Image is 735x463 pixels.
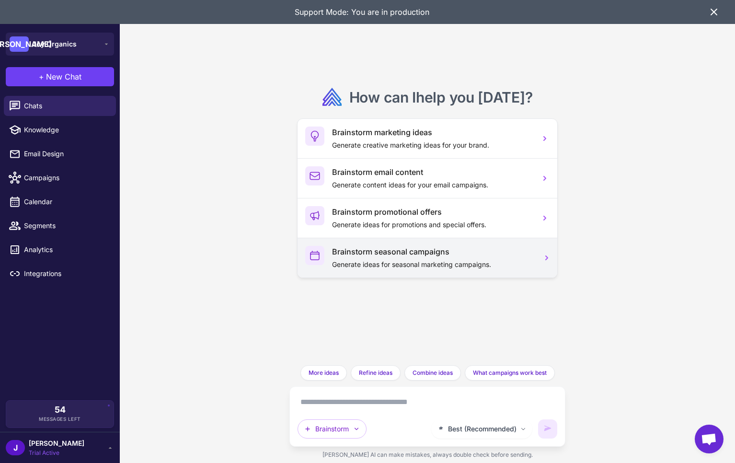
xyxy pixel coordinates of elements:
[4,240,116,260] a: Analytics
[298,419,367,439] button: Brainstorm
[309,369,339,377] span: More ideas
[39,71,44,82] span: +
[332,206,532,218] h3: Brainstorm promotional offers
[46,71,81,82] span: New Chat
[349,88,533,107] h2: How can I ?
[4,168,116,188] a: Campaigns
[24,244,108,255] span: Analytics
[10,36,29,52] div: [PERSON_NAME]
[24,173,108,183] span: Campaigns
[416,89,525,106] span: help you [DATE]
[695,425,724,453] div: Open chat
[351,365,401,381] button: Refine ideas
[4,264,116,284] a: Integrations
[4,192,116,212] a: Calendar
[24,125,108,135] span: Knowledge
[6,67,114,86] button: +New Chat
[465,365,555,381] button: What campaigns work best
[6,440,25,455] div: J
[6,33,114,56] button: [PERSON_NAME]Joy Organics
[332,140,532,150] p: Generate creative marketing ideas for your brand.
[4,216,116,236] a: Segments
[24,197,108,207] span: Calendar
[431,419,532,439] button: Best (Recommended)
[39,416,81,423] span: Messages Left
[332,166,532,178] h3: Brainstorm email content
[33,39,77,49] span: Joy Organics
[24,268,108,279] span: Integrations
[473,369,547,377] span: What campaigns work best
[404,365,461,381] button: Combine ideas
[24,101,108,111] span: Chats
[289,447,565,463] div: [PERSON_NAME] AI can make mistakes, always double check before sending.
[29,449,84,457] span: Trial Active
[448,424,517,434] span: Best (Recommended)
[24,149,108,159] span: Email Design
[55,405,66,414] span: 54
[332,259,532,270] p: Generate ideas for seasonal marketing campaigns.
[332,127,532,138] h3: Brainstorm marketing ideas
[29,438,84,449] span: [PERSON_NAME]
[332,246,532,257] h3: Brainstorm seasonal campaigns
[300,365,347,381] button: More ideas
[4,120,116,140] a: Knowledge
[332,220,532,230] p: Generate ideas for promotions and special offers.
[4,144,116,164] a: Email Design
[4,96,116,116] a: Chats
[332,180,532,190] p: Generate content ideas for your email campaigns.
[413,369,453,377] span: Combine ideas
[359,369,392,377] span: Refine ideas
[24,220,108,231] span: Segments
